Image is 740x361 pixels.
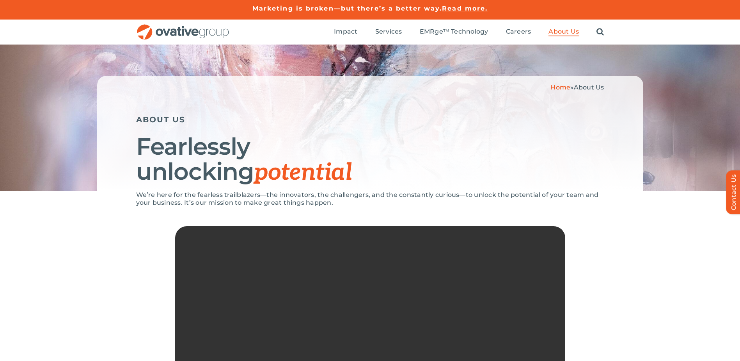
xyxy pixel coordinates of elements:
[550,84,570,91] a: Home
[136,115,604,124] h5: ABOUT US
[252,5,442,12] a: Marketing is broken—but there’s a better way.
[506,28,531,36] a: Careers
[596,28,604,36] a: Search
[574,84,604,91] span: About Us
[254,159,352,187] span: potential
[375,28,402,36] a: Services
[136,134,604,185] h1: Fearlessly unlocking
[334,20,604,45] nav: Menu
[442,5,488,12] a: Read more.
[548,28,579,36] a: About Us
[550,84,604,91] span: »
[136,23,230,31] a: OG_Full_horizontal_RGB
[334,28,357,36] a: Impact
[136,191,604,207] p: We’re here for the fearless trailblazers—the innovators, the challengers, and the constantly curi...
[420,28,488,36] a: EMRge™ Technology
